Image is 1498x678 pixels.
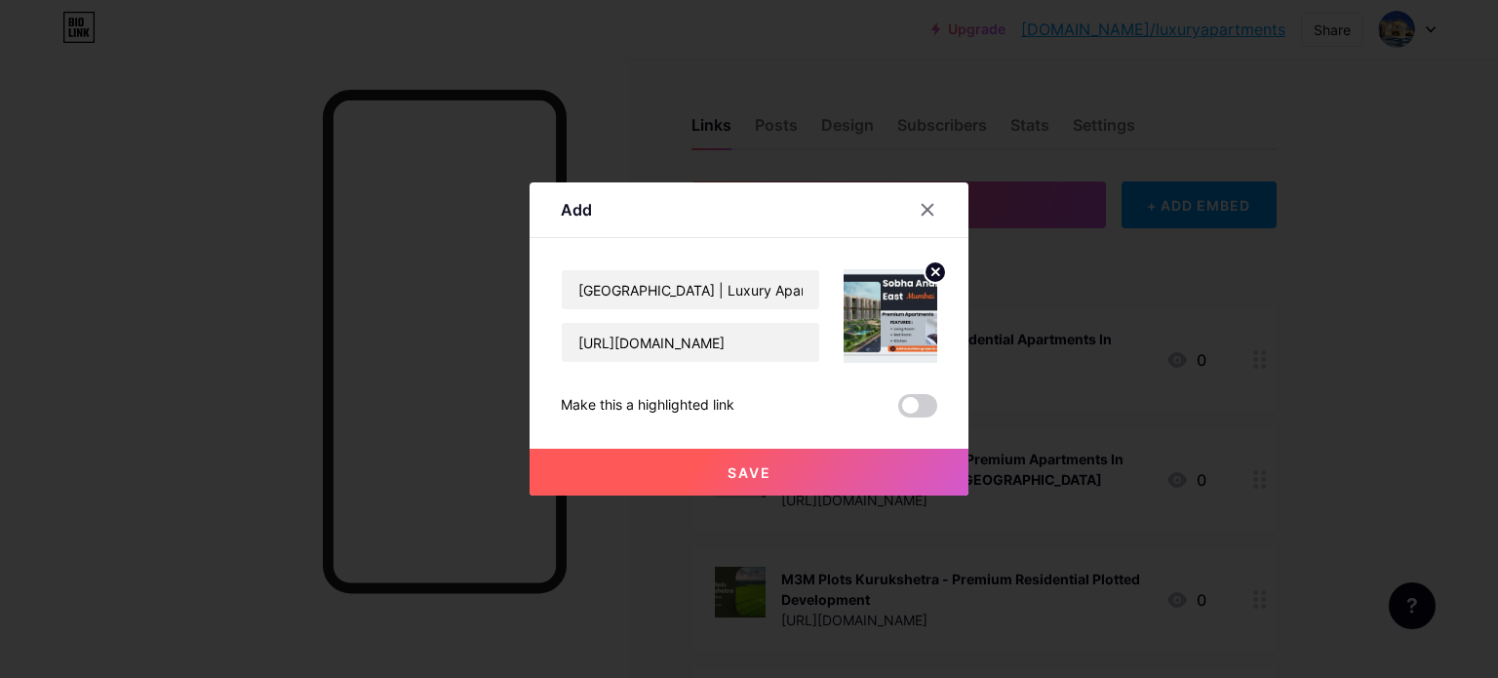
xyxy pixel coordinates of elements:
[562,270,819,309] input: Title
[562,323,819,362] input: URL
[844,269,937,363] img: link_thumbnail
[530,449,968,496] button: Save
[561,394,734,418] div: Make this a highlighted link
[561,198,592,221] div: Add
[728,464,771,481] span: Save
